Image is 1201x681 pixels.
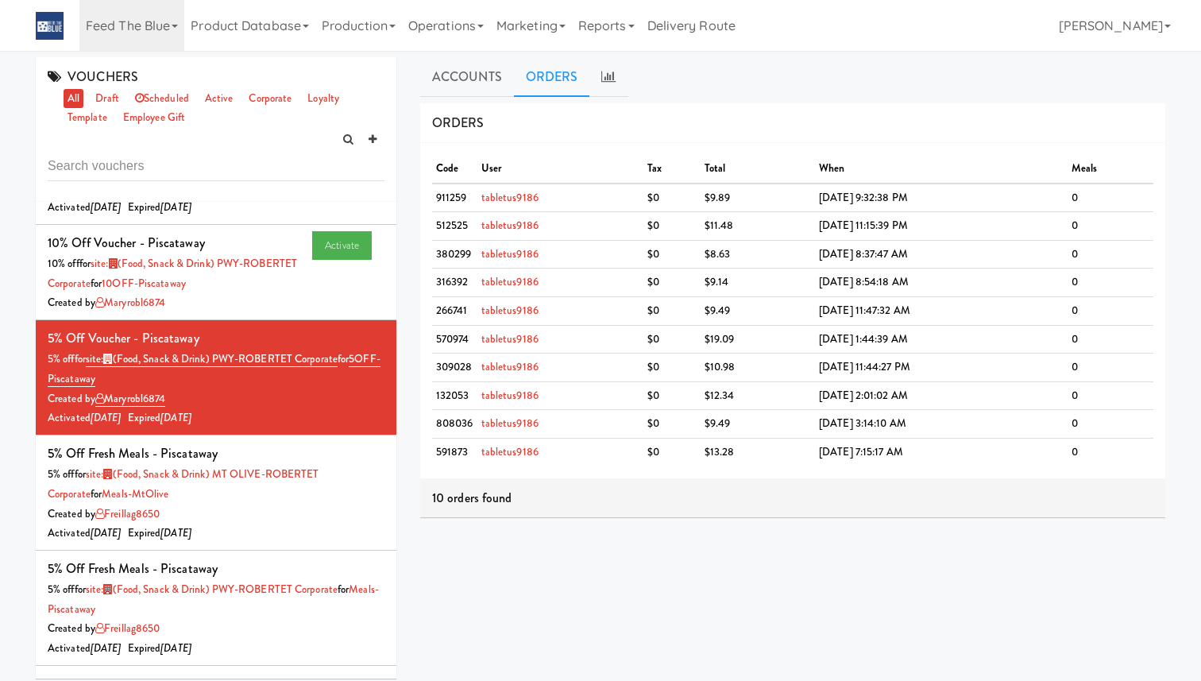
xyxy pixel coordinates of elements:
span: Expired [128,199,191,215]
i: [DATE] [160,640,191,656]
td: [DATE] 8:37:47 AM [815,240,1068,269]
span: Expired [128,525,191,540]
a: loyalty [303,89,343,109]
a: draft [91,89,123,109]
img: Micromart [36,12,64,40]
a: tabletus9186 [481,303,539,318]
a: site:(Food, Snack & Drink) PWY-ROBERTET Corporate [86,582,338,597]
span: $8.63 [705,246,731,261]
li: 5% off Fresh Meals - Piscataway5% offforsite:(Food, Snack & Drink) PWY-ROBERTET CorporateforMeals... [36,551,396,666]
span: Expired [128,640,191,656]
i: [DATE] [91,640,122,656]
td: 266741 [432,297,477,326]
td: 309028 [432,354,477,382]
li: Activate10% off Voucher - Piscataway10% offforsite:(Food, Snack & Drink) PWY-ROBERTET Corporatefo... [36,225,396,320]
span: $10.98 [705,359,736,374]
span: for [48,582,379,617]
td: 591873 [432,439,477,466]
div: 10 orders found [420,478,1165,518]
td: 0 [1068,212,1153,241]
a: tabletus9186 [481,388,539,403]
th: user [477,155,643,184]
td: 0 [1068,381,1153,410]
td: 0 [1068,184,1153,212]
th: meals [1068,155,1153,184]
a: corporate [245,89,295,109]
td: [DATE] 8:54:18 AM [815,269,1068,297]
div: 5% off [48,465,384,504]
td: [DATE] 3:14:10 AM [815,410,1068,439]
span: Activated [48,199,122,215]
span: for [91,276,186,291]
i: [DATE] [91,525,122,540]
td: 132053 [432,381,477,410]
a: site:(Food, Snack & Drink) PWY-ROBERTET Corporate [86,351,338,367]
span: Activated [48,410,122,425]
i: [DATE] [160,410,191,425]
input: Search vouchers [48,152,384,181]
a: tabletus9186 [481,246,539,261]
td: 0 [1068,410,1153,439]
a: active [201,89,237,109]
td: $0 [643,410,701,439]
span: $11.48 [705,218,734,233]
td: $0 [643,184,701,212]
td: [DATE] 7:15:17 AM [815,439,1068,466]
i: [DATE] [91,410,122,425]
li: 5% off Voucher - Piscataway5% offforsite:(Food, Snack & Drink) PWY-ROBERTET Corporatefor5OFF-Pisc... [36,320,396,435]
a: tabletus9186 [481,416,539,431]
a: tabletus9186 [481,331,539,346]
th: when [815,155,1068,184]
a: site:(Food, Snack & Drink) MT OLIVE-ROBERTET Corporate [48,466,319,501]
span: $9.14 [705,274,729,289]
div: 5% off Fresh Meals - Piscataway [48,442,218,466]
span: VOUCHERS [48,68,138,86]
td: $0 [643,381,701,410]
a: Activate [312,231,372,260]
span: Created by [48,391,165,406]
td: 316392 [432,269,477,297]
td: 0 [1068,240,1153,269]
span: Expired [128,410,191,425]
span: $19.09 [705,331,735,346]
div: 5% off Fresh Meals - Piscataway [48,557,218,581]
td: $0 [643,439,701,466]
td: 911259 [432,184,477,212]
span: for [75,582,338,597]
a: tabletus9186 [481,190,539,205]
span: $9.49 [705,416,731,431]
th: total [701,155,815,184]
td: [DATE] 2:01:02 AM [815,381,1068,410]
div: 5% off Voucher - Piscataway [48,327,199,350]
th: code [432,155,477,184]
a: maryrobl6874 [95,295,165,310]
a: freillag8650 [95,506,160,521]
td: [DATE] 1:44:39 AM [815,325,1068,354]
span: for [75,351,338,366]
i: [DATE] [160,525,191,540]
a: tabletus9186 [481,274,539,289]
span: $13.28 [705,444,735,459]
span: for [48,466,319,501]
span: $12.34 [705,388,735,403]
span: Created by [48,621,160,636]
td: 512525 [432,212,477,241]
a: site:(Food, Snack & Drink) PWY-ROBERTET Corporate [48,256,297,291]
td: $0 [643,269,701,297]
a: tabletus9186 [481,359,539,374]
span: Created by [48,506,160,521]
i: [DATE] [160,199,191,215]
td: $0 [643,297,701,326]
div: 10% off Voucher - Piscataway [48,231,205,255]
div: 5% off [48,350,384,389]
td: 0 [1068,269,1153,297]
td: [DATE] 11:47:32 AM [815,297,1068,326]
th: tax [643,155,701,184]
td: 808036 [432,410,477,439]
div: 10% off [48,254,384,293]
td: $0 [643,212,701,241]
a: tabletus9186 [481,444,539,459]
a: template [64,108,111,128]
td: 0 [1068,439,1153,466]
i: [DATE] [91,199,122,215]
